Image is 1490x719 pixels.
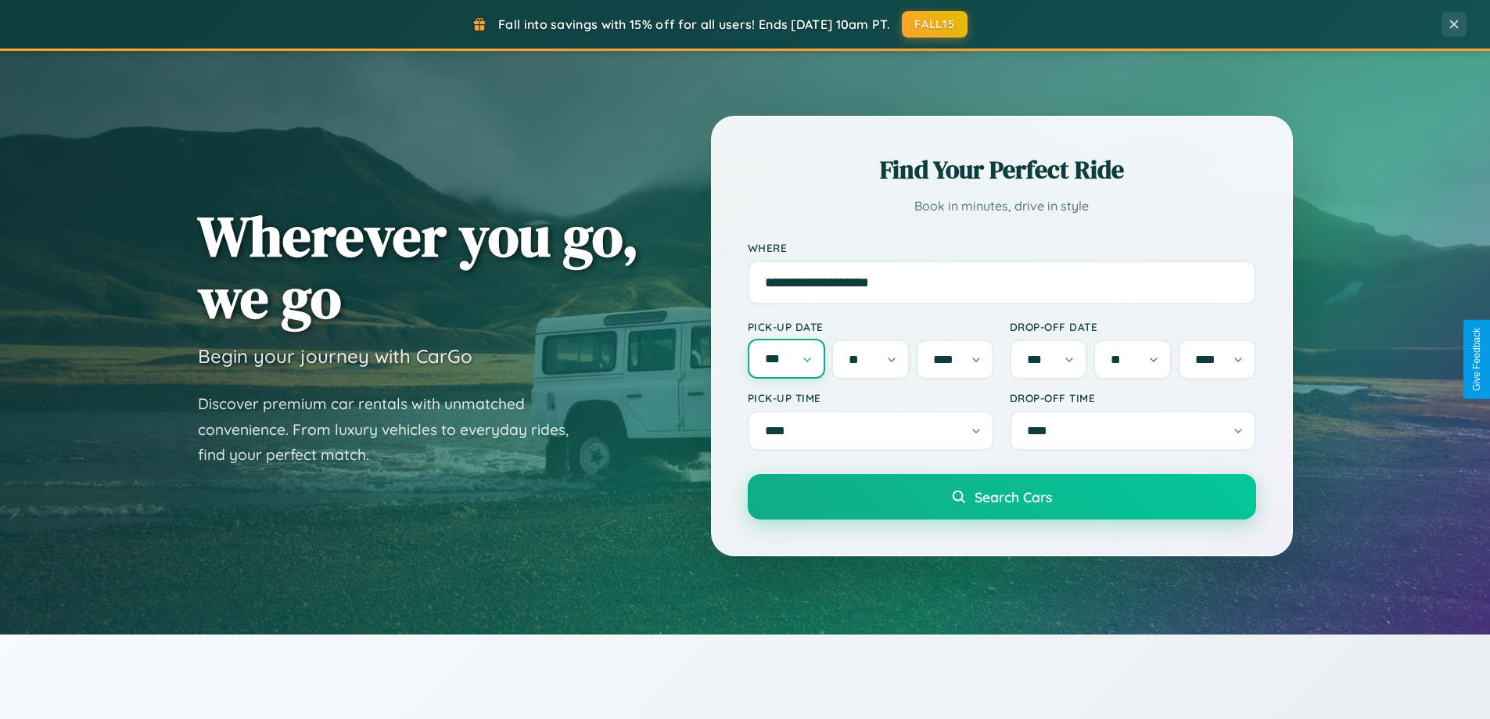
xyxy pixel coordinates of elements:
[198,344,472,368] h3: Begin your journey with CarGo
[1010,391,1256,404] label: Drop-off Time
[1471,328,1482,391] div: Give Feedback
[1010,320,1256,333] label: Drop-off Date
[975,488,1052,505] span: Search Cars
[902,11,968,38] button: FALL15
[498,16,890,32] span: Fall into savings with 15% off for all users! Ends [DATE] 10am PT.
[748,195,1256,217] p: Book in minutes, drive in style
[748,474,1256,519] button: Search Cars
[748,320,994,333] label: Pick-up Date
[748,153,1256,187] h2: Find Your Perfect Ride
[748,241,1256,254] label: Where
[198,205,639,329] h1: Wherever you go, we go
[748,391,994,404] label: Pick-up Time
[198,391,589,468] p: Discover premium car rentals with unmatched convenience. From luxury vehicles to everyday rides, ...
